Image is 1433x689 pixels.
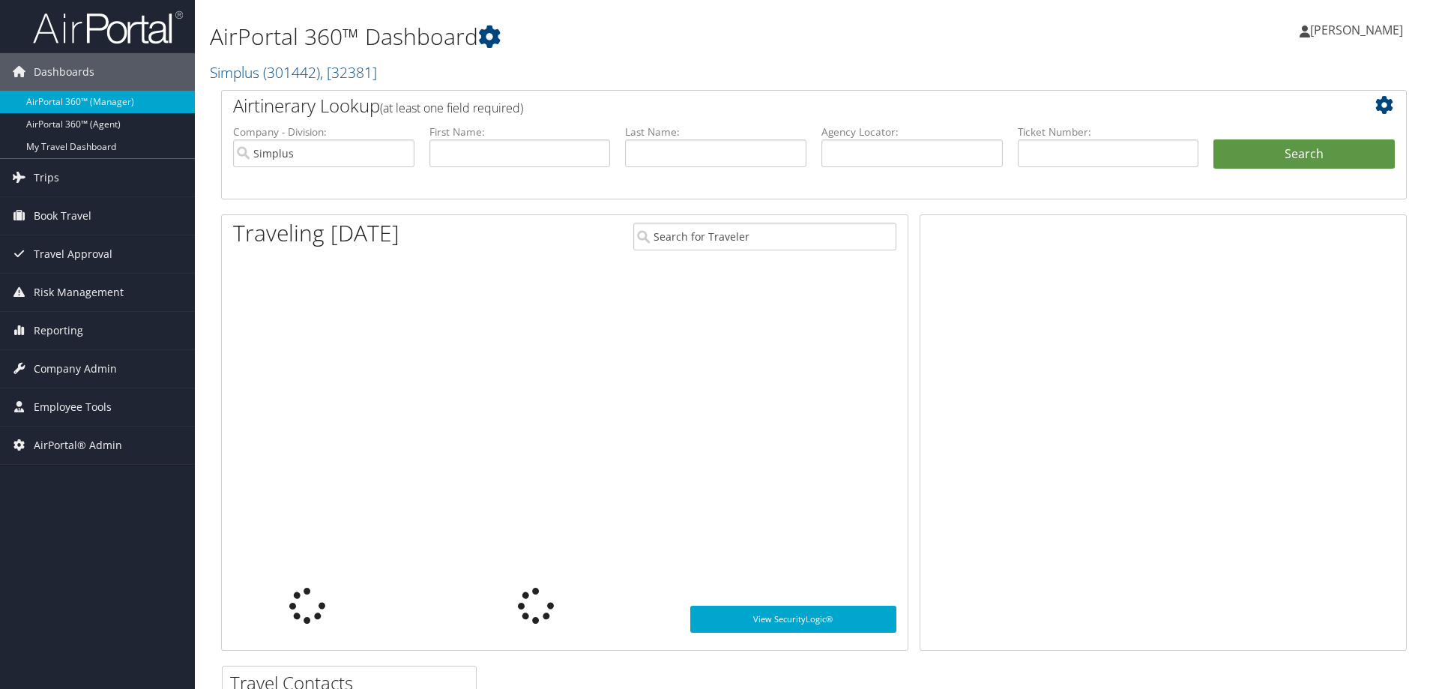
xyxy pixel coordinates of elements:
[625,124,806,139] label: Last Name:
[34,159,59,196] span: Trips
[34,53,94,91] span: Dashboards
[320,62,377,82] span: , [ 32381 ]
[34,235,112,273] span: Travel Approval
[233,124,414,139] label: Company - Division:
[34,197,91,235] span: Book Travel
[429,124,611,139] label: First Name:
[690,606,896,633] a: View SecurityLogic®
[34,274,124,311] span: Risk Management
[1018,124,1199,139] label: Ticket Number:
[34,312,83,349] span: Reporting
[34,388,112,426] span: Employee Tools
[210,62,377,82] a: Simplus
[34,350,117,388] span: Company Admin
[633,223,896,250] input: Search for Traveler
[263,62,320,82] span: ( 301442 )
[33,10,183,45] img: airportal-logo.png
[380,100,523,116] span: (at least one field required)
[1213,139,1395,169] button: Search
[1300,7,1418,52] a: [PERSON_NAME]
[34,427,122,464] span: AirPortal® Admin
[821,124,1003,139] label: Agency Locator:
[1310,22,1403,38] span: [PERSON_NAME]
[233,93,1296,118] h2: Airtinerary Lookup
[233,217,399,249] h1: Traveling [DATE]
[210,21,1016,52] h1: AirPortal 360™ Dashboard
